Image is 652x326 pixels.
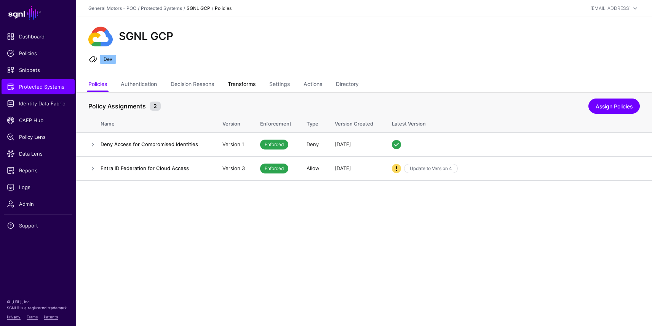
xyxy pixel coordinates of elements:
a: General Motors - POC [88,5,136,11]
a: Policies [88,78,107,92]
span: Policy Lens [7,133,69,141]
td: Version 3 [215,156,252,180]
td: Deny [299,132,327,156]
a: Directory [336,78,359,92]
a: CAEP Hub [2,113,75,128]
span: Dev [100,55,116,64]
span: Support [7,222,69,229]
a: Policies [2,46,75,61]
span: Admin [7,200,69,208]
span: Policy Assignments [86,102,148,111]
a: Privacy [7,315,21,319]
p: SGNL® is a registered trademark [7,305,69,311]
td: Version 1 [215,132,252,156]
span: Policies [7,49,69,57]
a: Snippets [2,62,75,78]
span: Reports [7,167,69,174]
th: Name [101,113,215,132]
span: Protected Systems [7,83,69,91]
th: Latest Version [384,113,652,132]
div: / [210,5,215,12]
p: © [URL], Inc [7,299,69,305]
a: Patents [44,315,58,319]
a: Decision Reasons [171,78,214,92]
span: [DATE] [335,141,351,147]
span: CAEP Hub [7,116,69,124]
strong: SGNL GCP [187,5,210,11]
a: Logs [2,180,75,195]
a: Policy Lens [2,129,75,145]
th: Type [299,113,327,132]
span: Identity Data Fabric [7,100,69,107]
a: Identity Data Fabric [2,96,75,111]
span: Enforced [260,140,288,149]
th: Enforcement [252,113,299,132]
div: [EMAIL_ADDRESS] [590,5,631,12]
a: Transforms [228,78,256,92]
span: Data Lens [7,150,69,157]
a: Protected Systems [141,5,182,11]
a: Settings [269,78,290,92]
a: Update to Version 4 [404,164,458,173]
a: Protected Systems [2,79,75,94]
th: Version [215,113,252,132]
a: Actions [304,78,322,92]
strong: Policies [215,5,232,11]
a: Reports [2,163,75,178]
a: Admin [2,196,75,212]
th: Version Created [327,113,384,132]
td: Allow [299,156,327,180]
div: / [136,5,141,12]
a: Authentication [121,78,157,92]
img: svg+xml;base64,PHN2ZyB3aWR0aD0iMTg0IiBoZWlnaHQ9IjE0OCIgdmlld0JveD0iMCAwIDE4NCAxNDgiIGZpbGw9Im5vbm... [88,24,113,49]
h4: Deny Access for Compromised Identities [101,141,207,148]
small: 2 [150,102,161,111]
span: Logs [7,183,69,191]
span: Snippets [7,66,69,74]
h4: Entra ID Federation for Cloud Access [101,165,207,172]
span: Dashboard [7,33,69,40]
a: Dashboard [2,29,75,44]
div: / [182,5,187,12]
a: Terms [27,315,38,319]
a: Data Lens [2,146,75,161]
span: Enforced [260,164,288,173]
a: SGNL [5,5,72,21]
span: [DATE] [335,165,351,171]
a: Assign Policies [588,99,640,114]
h2: SGNL GCP [119,30,173,43]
